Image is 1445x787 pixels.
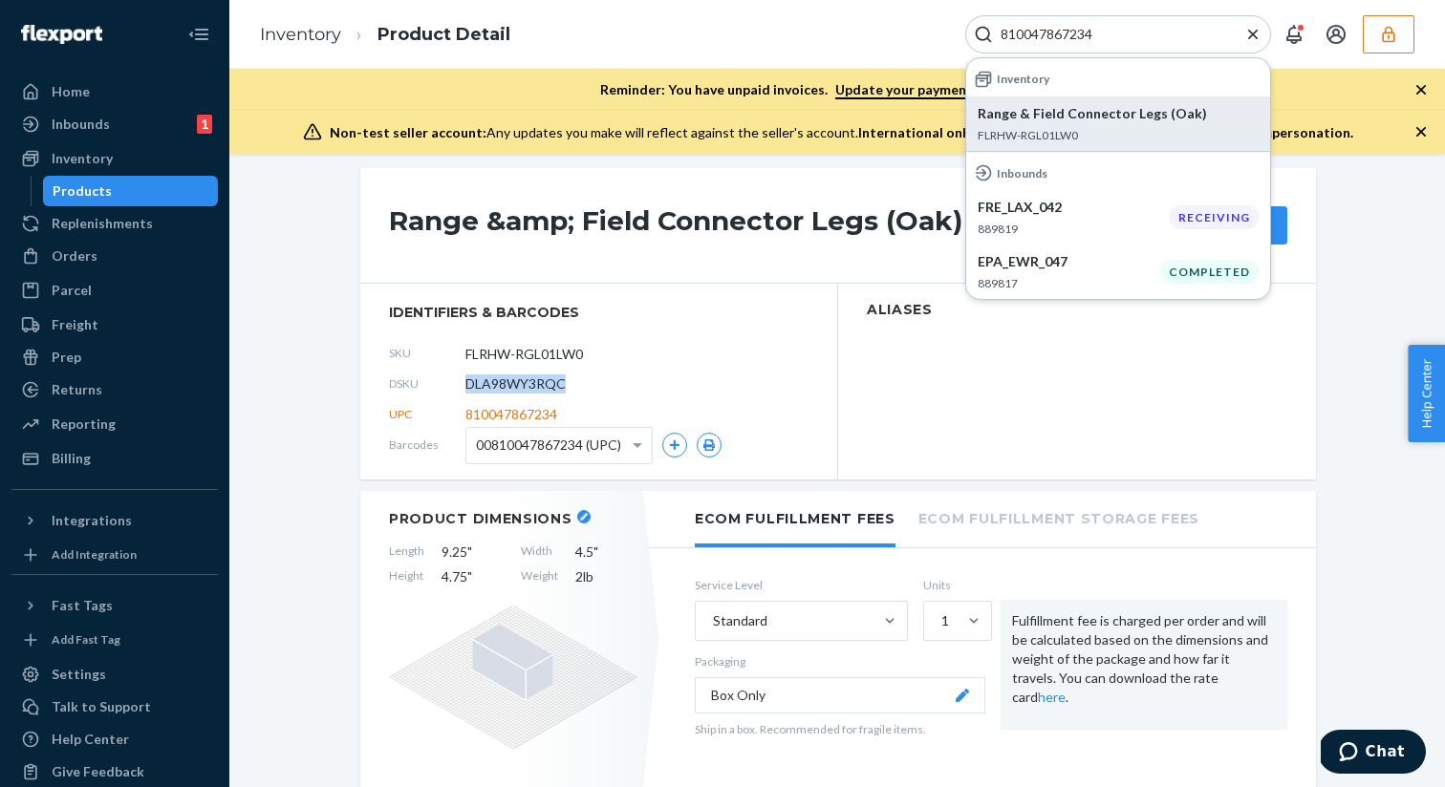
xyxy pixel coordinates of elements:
div: Inbounds [52,115,110,134]
div: Talk to Support [52,697,151,716]
p: Ship in a box. Recommended for fragile items. [695,721,985,737]
a: Orders [11,241,218,271]
span: 9.25 [442,542,504,562]
button: Open account menu [1317,15,1355,53]
button: Close Search [1243,25,1262,45]
div: Settings [52,665,106,684]
button: Integrations [11,505,218,536]
img: Flexport logo [21,25,102,44]
span: DLA98WY3RQC [465,374,566,393]
h2: Product Dimensions [389,510,572,527]
a: Reporting [11,409,218,439]
button: Help Center [1408,345,1445,442]
div: Prep [52,348,81,367]
span: Width [521,542,558,562]
button: Give Feedback [11,756,218,787]
a: Returns [11,374,218,405]
div: Returns [52,380,102,399]
button: Box Only [695,677,985,713]
p: Reminder: You have unpaid invoices. [600,80,1055,99]
span: Height [389,567,424,586]
label: Service Level [695,577,908,593]
span: DSKU [389,375,465,392]
a: here [1038,689,1066,705]
iframe: Opens a widget where you can chat to one of our agents [1321,730,1426,777]
div: Parcel [52,281,92,300]
div: Integrations [52,511,132,530]
div: Standard [713,611,767,630]
div: Fulfillment fee is charged per order and will be calculated based on the dimensions and weight of... [1001,600,1287,730]
label: Units [923,577,985,593]
p: 889817 [978,275,1160,291]
span: Length [389,542,424,562]
div: 1 [197,115,212,134]
div: Add Fast Tag [52,631,120,648]
p: Packaging [695,653,985,670]
span: 4.75 [442,567,504,586]
span: Barcodes [389,436,465,453]
li: Ecom Fulfillment Fees [695,491,895,547]
a: Products [43,176,219,206]
div: Help Center [52,730,129,749]
div: Freight [52,315,98,334]
span: 4.5 [575,542,637,562]
input: 1 [939,611,941,630]
a: Add Fast Tag [11,628,218,651]
a: Parcel [11,275,218,306]
p: 889819 [978,221,1170,237]
div: Give Feedback [52,762,144,781]
a: Inbounds1 [11,109,218,139]
span: " [467,568,472,585]
span: International onboarding and inbounding may not work during impersonation. [858,124,1353,140]
a: Freight [11,309,218,340]
button: Open notifications [1275,15,1313,53]
a: Inventory [11,143,218,174]
input: Search Input [993,25,1228,44]
span: Weight [521,567,558,586]
span: " [593,543,598,560]
a: Product Detail [377,24,510,45]
div: Products [53,181,112,201]
p: FRE_LAX_042 [978,198,1170,217]
h6: Inbounds [997,167,1047,180]
span: 2 lb [575,567,637,586]
span: SKU [389,345,465,361]
a: Help Center [11,724,218,755]
svg: Search Icon [974,25,993,44]
span: Non-test seller account: [330,124,486,140]
ol: breadcrumbs [245,7,526,63]
span: UPC [389,406,465,422]
div: Add Integration [52,546,137,563]
span: identifiers & barcodes [389,303,809,322]
div: Orders [52,246,97,266]
h2: Aliases [867,303,1287,317]
a: Settings [11,659,218,690]
a: Replenishments [11,208,218,239]
button: Talk to Support [11,691,218,722]
div: Any updates you make will reflect against the seller's account. [330,123,1353,142]
span: 00810047867234 (UPC) [476,429,621,461]
a: Prep [11,342,218,372]
p: EPA_EWR_047 [978,252,1160,271]
button: Close Navigation [180,15,218,53]
div: Fast Tags [52,596,113,615]
div: Inventory [52,149,113,168]
div: Home [52,82,90,101]
li: Ecom Fulfillment Storage Fees [918,491,1199,543]
div: Reporting [52,415,116,434]
p: Range & Field Connector Legs (Oak) [978,104,1259,123]
h1: Range &amp; Field Connector Legs (Oak) [389,206,1033,245]
h6: Inventory [997,73,1049,85]
span: " [467,543,472,560]
input: Standard [711,611,713,630]
div: 1 [941,611,949,630]
div: Receiving [1170,205,1259,229]
a: Home [11,76,218,107]
a: Billing [11,443,218,474]
div: Completed [1160,260,1259,284]
a: Update your payment information. [835,81,1055,99]
div: Billing [52,449,91,468]
div: Replenishments [52,214,153,233]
